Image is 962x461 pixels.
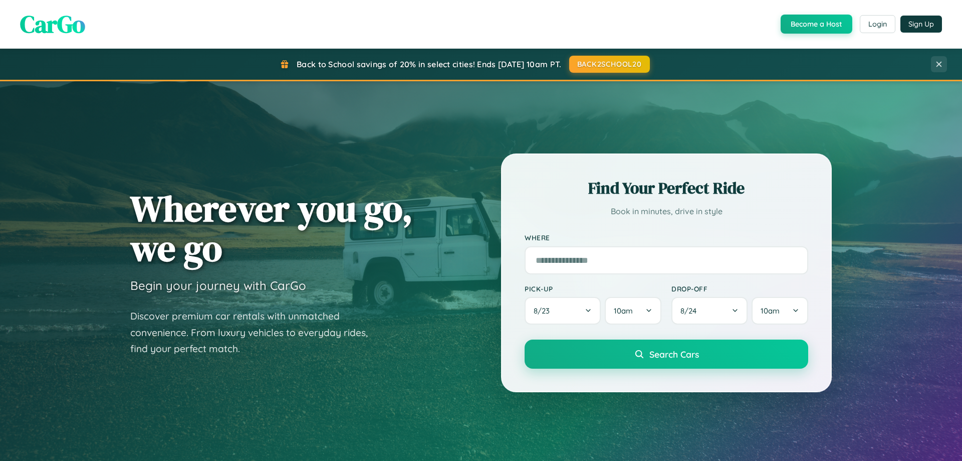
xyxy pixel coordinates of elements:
span: CarGo [20,8,85,41]
h2: Find Your Perfect Ride [525,177,808,199]
span: Search Cars [649,349,699,360]
button: Sign Up [900,16,942,33]
span: 8 / 24 [680,306,701,316]
button: 10am [605,297,661,325]
p: Discover premium car rentals with unmatched convenience. From luxury vehicles to everyday rides, ... [130,308,381,357]
button: 8/24 [671,297,748,325]
button: Become a Host [781,15,852,34]
span: 8 / 23 [534,306,555,316]
h3: Begin your journey with CarGo [130,278,306,293]
button: Search Cars [525,340,808,369]
button: BACK2SCHOOL20 [569,56,650,73]
button: 10am [752,297,808,325]
label: Where [525,234,808,242]
span: Back to School savings of 20% in select cities! Ends [DATE] 10am PT. [297,59,561,69]
span: 10am [614,306,633,316]
button: 8/23 [525,297,601,325]
span: 10am [761,306,780,316]
h1: Wherever you go, we go [130,189,413,268]
button: Login [860,15,895,33]
label: Pick-up [525,284,661,293]
label: Drop-off [671,284,808,293]
p: Book in minutes, drive in style [525,204,808,219]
